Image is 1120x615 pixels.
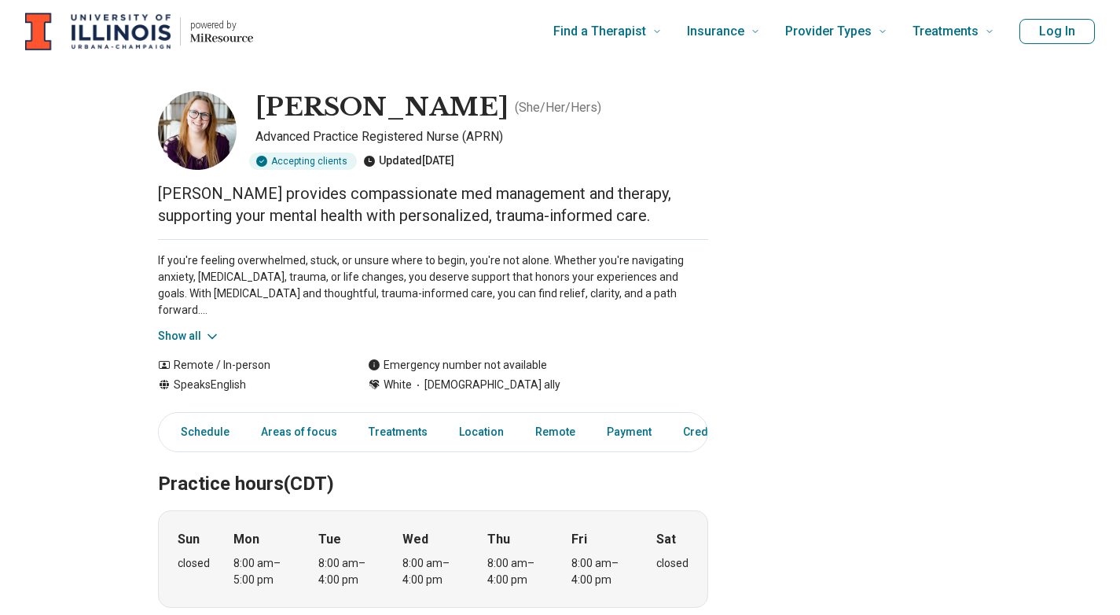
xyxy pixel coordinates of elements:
[526,416,585,448] a: Remote
[158,357,336,374] div: Remote / In-person
[450,416,513,448] a: Location
[1019,19,1095,44] button: Log In
[674,416,752,448] a: Credentials
[687,20,744,42] span: Insurance
[368,357,547,374] div: Emergency number not available
[318,555,379,588] div: 8:00 am – 4:00 pm
[25,6,253,57] a: Home page
[402,555,463,588] div: 8:00 am – 4:00 pm
[158,182,708,226] p: [PERSON_NAME] provides compassionate med management and therapy, supporting your mental health wi...
[553,20,646,42] span: Find a Therapist
[158,510,708,608] div: When does the program meet?
[158,377,336,393] div: Speaks English
[252,416,347,448] a: Areas of focus
[656,530,676,549] strong: Sat
[412,377,560,393] span: [DEMOGRAPHIC_DATA] ally
[487,530,510,549] strong: Thu
[178,530,200,549] strong: Sun
[515,98,601,117] p: ( She/Her/Hers )
[597,416,661,448] a: Payment
[249,153,357,170] div: Accepting clients
[190,19,253,31] p: powered by
[402,530,428,549] strong: Wed
[158,433,708,498] h2: Practice hours (CDT)
[233,530,259,549] strong: Mon
[318,530,341,549] strong: Tue
[255,127,708,146] p: Advanced Practice Registered Nurse (APRN)
[158,328,220,344] button: Show all
[785,20,872,42] span: Provider Types
[487,555,548,588] div: 8:00 am – 4:00 pm
[363,153,454,170] div: Updated [DATE]
[384,377,412,393] span: White
[178,555,210,572] div: closed
[913,20,979,42] span: Treatments
[255,91,509,124] h1: [PERSON_NAME]
[158,252,708,319] p: If you're feeling overwhelmed, stuck, or unsure where to begin, you're not alone. Whether you're ...
[571,530,587,549] strong: Fri
[656,555,689,572] div: closed
[571,555,632,588] div: 8:00 am – 4:00 pm
[162,416,239,448] a: Schedule
[233,555,294,588] div: 8:00 am – 5:00 pm
[158,91,237,170] img: Megan K. Ramirez, Advanced Practice Registered Nurse (APRN)
[359,416,437,448] a: Treatments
